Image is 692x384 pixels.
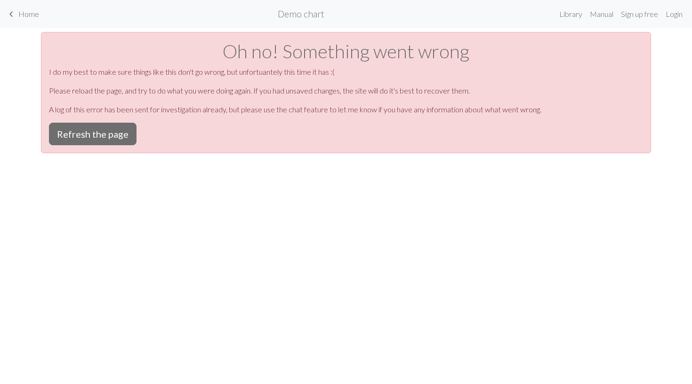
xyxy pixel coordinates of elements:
p: I do my best to make sure things like this don't go wrong, but unfortuantely this time it has :( [49,66,643,78]
p: Please reload the page, and try to do what you were doing again. If you had unsaved changes, the ... [49,85,643,96]
button: Refresh the page [49,123,137,145]
span: Home [18,9,39,18]
a: Manual [586,5,617,24]
a: Library [555,5,586,24]
h2: Demo chart [278,8,324,19]
a: Home [6,6,39,22]
a: Login [662,5,686,24]
h1: Oh no! Something went wrong [49,40,643,63]
p: A log of this error has been sent for investigation already, but please use the chat feature to l... [49,104,643,115]
a: Sign up free [617,5,662,24]
span: keyboard_arrow_left [6,8,17,21]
